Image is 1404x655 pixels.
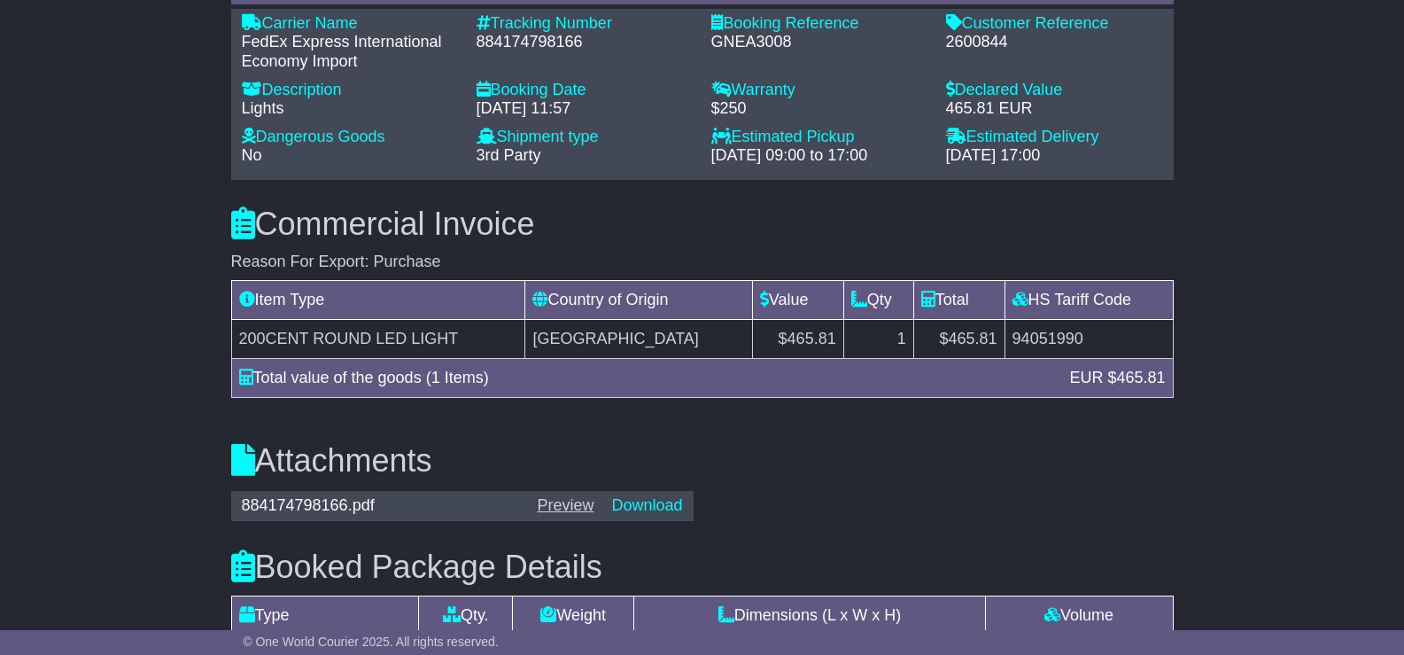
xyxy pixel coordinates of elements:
span: No [242,146,262,164]
span: 3rd Party [477,146,541,164]
div: Carrier Name [242,14,459,34]
div: Declared Value [946,81,1163,100]
td: [GEOGRAPHIC_DATA] [525,320,752,359]
td: 94051990 [1005,320,1173,359]
div: EUR $465.81 [1060,366,1174,390]
div: Lights [242,99,459,119]
div: $250 [711,99,928,119]
div: [DATE] 11:57 [477,99,694,119]
td: Total [913,281,1005,320]
td: $465.81 [752,320,843,359]
div: 884174798166.pdf [233,496,529,516]
td: Country of Origin [525,281,752,320]
td: 1 [843,320,913,359]
a: Download [611,496,682,514]
div: Customer Reference [946,14,1163,34]
div: Dangerous Goods [242,128,459,147]
div: Estimated Delivery [946,128,1163,147]
td: Qty [843,281,913,320]
div: Tracking Number [477,14,694,34]
div: GNEA3008 [711,33,928,52]
div: Estimated Pickup [711,128,928,147]
div: Reason For Export: Purchase [231,253,1174,272]
td: Type [231,597,419,636]
td: Dimensions (L x W x H) [634,597,985,636]
h3: Commercial Invoice [231,207,1174,242]
td: Qty. [419,597,513,636]
div: 884174798166 [477,33,694,52]
div: Booking Date [477,81,694,100]
h3: Booked Package Details [231,550,1174,585]
span: © One World Courier 2025. All rights reserved. [243,635,499,649]
td: Weight [513,597,634,636]
div: Description [242,81,459,100]
td: Item Type [231,281,525,320]
div: FedEx Express International Economy Import [242,33,459,71]
div: 465.81 EUR [946,99,1163,119]
h3: Attachments [231,443,1174,479]
a: Preview [537,496,593,514]
td: Value [752,281,843,320]
td: HS Tariff Code [1005,281,1173,320]
div: Warranty [711,81,928,100]
div: Total value of the goods (1 Items) [230,366,1061,390]
td: $465.81 [913,320,1005,359]
div: Shipment type [477,128,694,147]
div: Booking Reference [711,14,928,34]
td: 200CENT ROUND LED LIGHT [231,320,525,359]
div: [DATE] 17:00 [946,146,1163,166]
div: 2600844 [946,33,1163,52]
td: Volume [985,597,1173,636]
div: [DATE] 09:00 to 17:00 [711,146,928,166]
